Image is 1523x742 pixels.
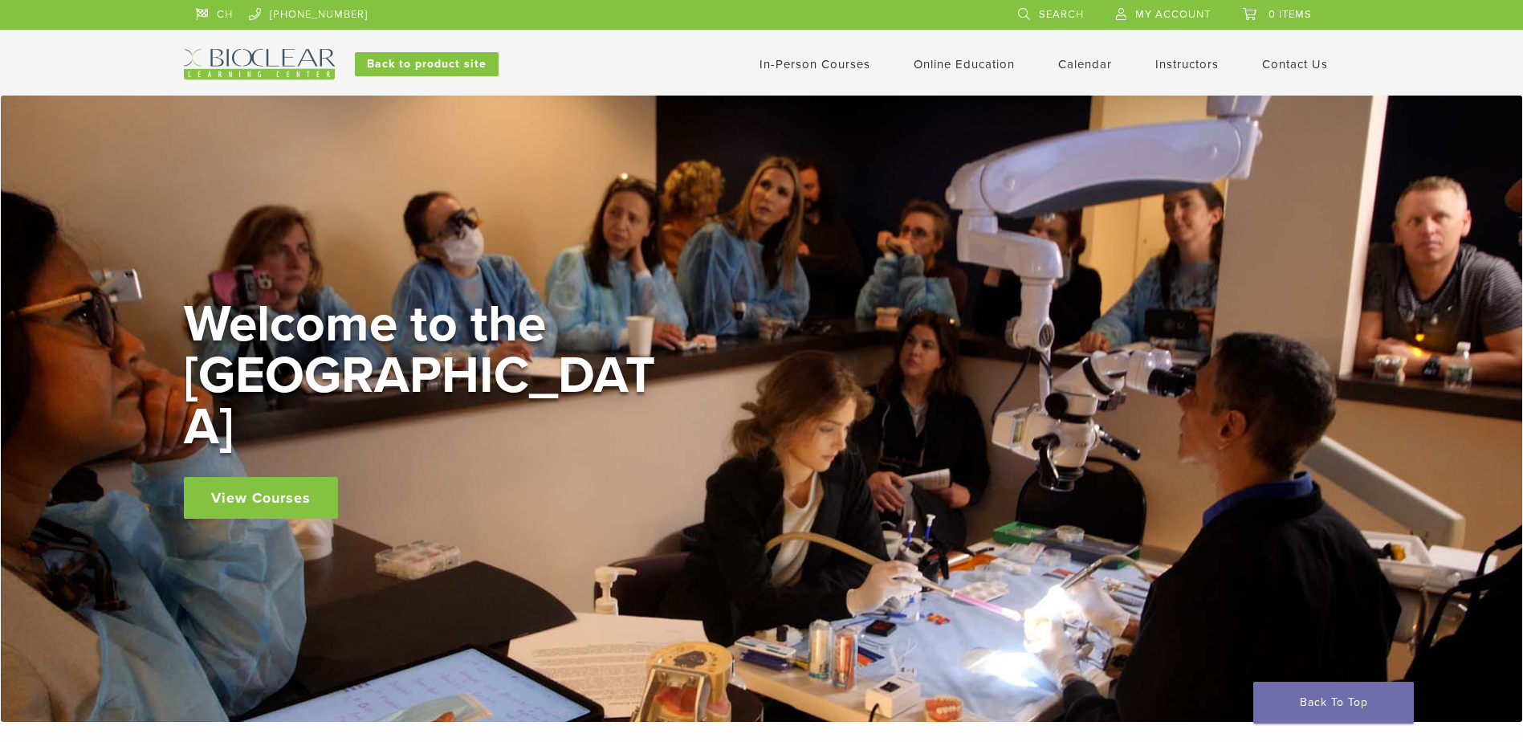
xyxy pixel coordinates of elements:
[184,477,338,519] a: View Courses
[184,49,335,79] img: Bioclear
[759,57,870,71] a: In-Person Courses
[1135,8,1211,21] span: My Account
[914,57,1015,71] a: Online Education
[1058,57,1112,71] a: Calendar
[184,299,666,453] h2: Welcome to the [GEOGRAPHIC_DATA]
[1039,8,1084,21] span: Search
[1155,57,1219,71] a: Instructors
[1262,57,1328,71] a: Contact Us
[355,52,499,76] a: Back to product site
[1253,682,1414,724] a: Back To Top
[1268,8,1312,21] span: 0 items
